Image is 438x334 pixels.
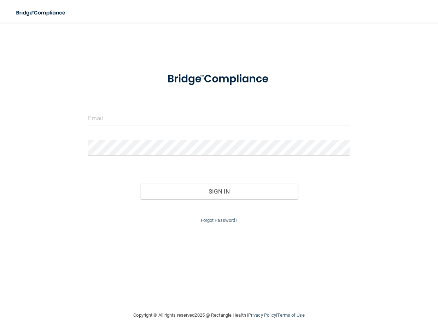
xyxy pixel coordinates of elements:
a: Forgot Password? [201,218,238,223]
img: bridge_compliance_login_screen.278c3ca4.svg [11,6,72,20]
button: Sign In [140,184,298,199]
div: Copyright © All rights reserved 2025 @ Rectangle Health | | [90,304,348,327]
img: bridge_compliance_login_screen.278c3ca4.svg [156,65,282,93]
a: Privacy Policy [248,312,276,318]
input: Email [88,110,350,126]
a: Terms of Use [277,312,304,318]
iframe: Drift Widget Chat Controller [316,284,430,312]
